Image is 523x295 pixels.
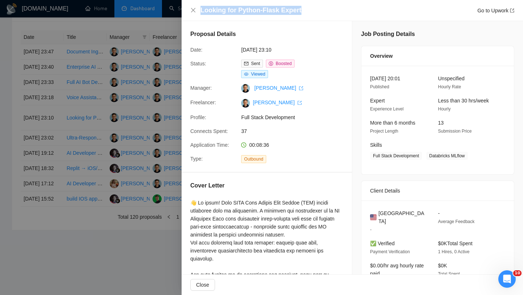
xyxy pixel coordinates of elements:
[370,249,410,254] span: Payment Verification
[378,209,426,225] span: [GEOGRAPHIC_DATA]
[361,30,415,39] h5: Job Posting Details
[438,120,444,126] span: 13
[241,46,350,54] span: [DATE] 23:10
[370,227,372,232] span: -
[438,241,473,246] span: $0K Total Spent
[438,271,460,276] span: Total Spent
[370,98,385,104] span: Expert
[498,270,516,288] iframe: Intercom live chat
[249,142,269,148] span: 00:08:36
[190,279,215,291] button: Close
[370,181,505,201] div: Client Details
[244,61,248,66] span: mail
[370,241,395,246] span: ✅ Verified
[190,85,212,91] span: Manager:
[438,98,489,104] span: Less than 30 hrs/week
[244,72,248,76] span: eye
[370,213,377,221] img: 🇺🇸
[370,120,415,126] span: More than 6 months
[190,114,206,120] span: Profile:
[370,263,424,276] span: $0.00/hr avg hourly rate paid
[190,156,203,162] span: Type:
[190,100,216,105] span: Freelancer:
[438,263,447,268] span: $0K
[241,155,266,163] span: Outbound
[438,76,465,81] span: Unspecified
[251,61,260,66] span: Sent
[370,84,389,89] span: Published
[370,106,404,112] span: Experience Level
[370,76,400,81] span: [DATE] 20:01
[276,61,292,66] span: Boosted
[426,152,468,160] span: Databricks MLflow
[438,129,472,134] span: Submission Price
[241,142,246,147] span: clock-circle
[200,6,301,15] h4: Looking for Python-Flask Expert
[254,85,303,91] a: [PERSON_NAME] export
[370,152,422,160] span: Full Stack Development
[438,106,451,112] span: Hourly
[297,101,302,105] span: export
[370,52,393,60] span: Overview
[477,8,514,13] a: Go to Upworkexport
[190,30,236,39] h5: Proposal Details
[241,99,250,108] img: c1CkLHUIwD5Ucvm7oiXNAph1DEd396LMn4vRVz_96QT17KL1jmVvF8wTPMK5ZdX_Se
[241,127,350,135] span: 37
[241,113,350,121] span: Full Stack Development
[438,210,440,216] span: -
[299,86,303,90] span: export
[190,181,224,190] h5: Cover Letter
[190,142,229,148] span: Application Time:
[438,249,470,254] span: 1 Hires, 0 Active
[190,47,202,53] span: Date:
[190,128,228,134] span: Connects Spent:
[196,281,209,289] span: Close
[190,7,196,13] span: close
[251,72,265,77] span: Viewed
[190,7,196,13] button: Close
[513,270,522,276] span: 10
[269,61,273,66] span: dollar
[190,61,206,66] span: Status:
[253,100,302,105] a: [PERSON_NAME] export
[438,84,461,89] span: Hourly Rate
[370,142,382,148] span: Skills
[370,129,398,134] span: Project Length
[510,8,514,13] span: export
[438,219,475,224] span: Average Feedback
